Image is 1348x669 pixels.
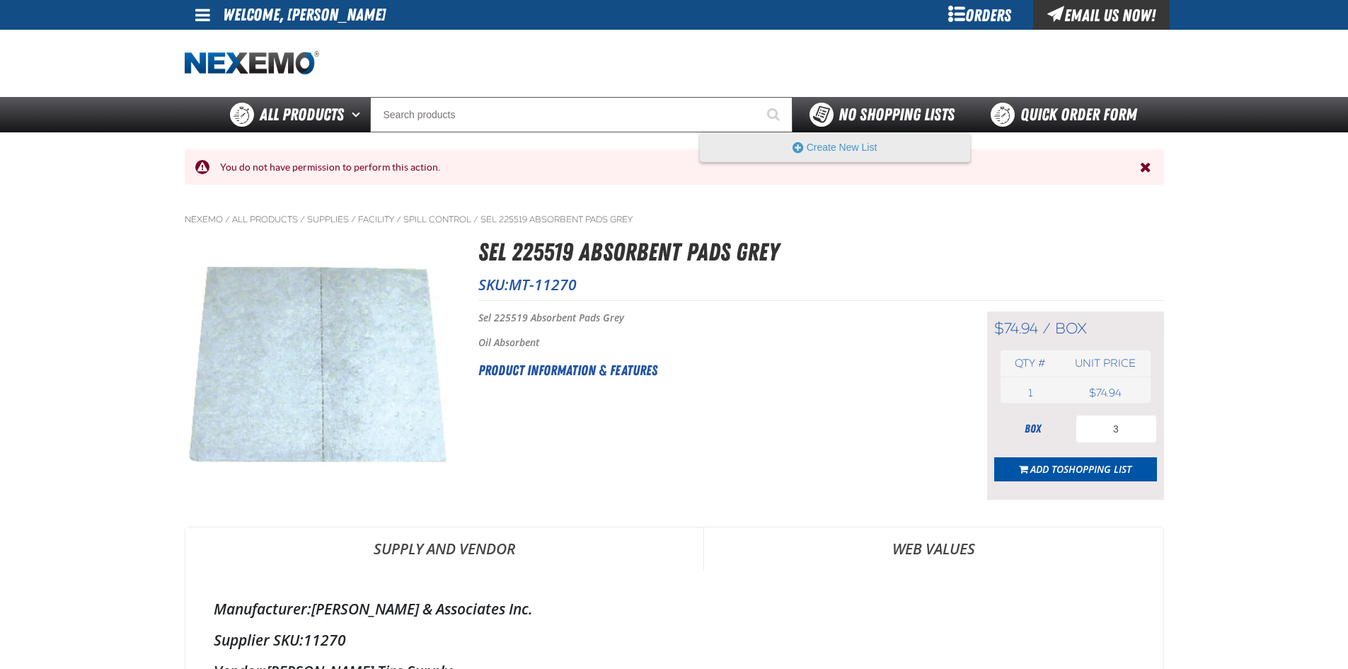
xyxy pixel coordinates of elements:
[358,214,394,225] a: Facility
[839,105,955,125] span: No Shopping Lists
[994,457,1157,481] button: Add toShopping List
[185,51,319,76] a: Home
[225,214,230,225] span: /
[478,360,952,381] h2: Product Information & Features
[1064,462,1131,476] span: Shopping List
[1060,383,1150,403] td: $74.94
[232,214,298,225] a: All Products
[478,234,1164,271] h1: Sel 225519 Absorbent Pads Grey
[700,132,970,162] div: You do not have available Shopping Lists. Open to Create a New List
[757,97,793,132] button: Start Searching
[185,214,223,225] a: Nexemo
[214,630,304,650] label: Supplier SKU:
[478,311,952,325] p: Sel 225519 Absorbent Pads Grey
[509,275,577,295] span: MT-11270
[214,630,1135,650] div: 11270
[1060,350,1150,377] th: Unit price
[1028,387,1032,399] span: 1
[1136,156,1157,178] button: Close the Notification
[704,527,1163,570] a: Web Values
[214,599,1135,619] div: [PERSON_NAME] & Associates Inc.
[214,599,311,619] label: Manufacturer:
[994,421,1072,437] div: box
[1042,319,1051,338] span: /
[347,97,370,132] button: Open All Products pages
[209,161,1140,174] div: You do not have permission to perform this action.
[1001,350,1061,377] th: Qty #
[972,97,1163,132] a: Quick Order Form
[478,336,952,350] p: Oil Absorbent
[403,214,471,225] a: Spill Control
[185,51,319,76] img: Nexemo logo
[473,214,478,225] span: /
[478,275,1164,295] p: SKU:
[1030,462,1131,476] span: Add to
[185,527,703,570] a: Supply and Vendor
[480,214,633,225] a: Sel 225519 Absorbent Pads Grey
[1055,319,1087,338] span: box
[351,214,356,225] span: /
[300,214,305,225] span: /
[370,97,793,132] input: Search
[260,102,344,127] span: All Products
[185,261,453,471] img: Sel 225519 Absorbent Pads Grey
[396,214,401,225] span: /
[1076,415,1157,443] input: Product Quantity
[307,214,349,225] a: Supplies
[701,133,969,161] button: Create New List. Opens a popup
[994,319,1038,338] span: $74.94
[185,214,1164,225] nav: Breadcrumbs
[793,97,972,132] button: You do not have available Shopping Lists. Open to Create a New List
